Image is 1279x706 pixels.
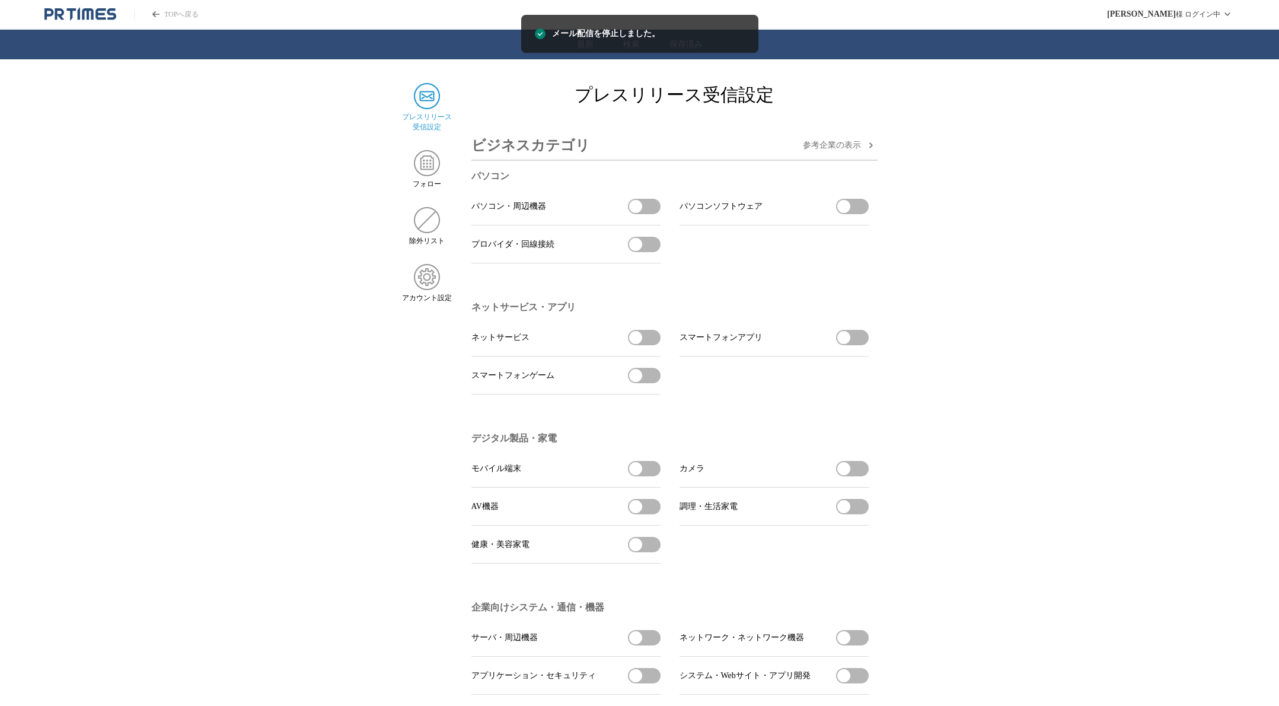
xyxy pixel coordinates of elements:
img: 除外リスト [414,207,440,233]
img: アカウント設定 [414,264,440,290]
span: AV機器 [471,501,499,512]
a: フォローフォロー [402,150,452,189]
h3: 企業向けシステム・通信・機器 [471,602,869,614]
span: プロバイダ・回線接続 [471,239,554,250]
span: 調理・生活家電 [680,501,738,512]
h3: パソコン [471,170,869,183]
img: プレスリリース 受信設定 [414,83,440,109]
a: プレスリリース 受信設定プレスリリース 受信設定 [402,83,452,132]
h2: プレスリリース受信設定 [471,83,878,107]
span: ネットサービス [471,332,530,343]
span: 除外リスト [409,236,445,246]
img: フォロー [414,150,440,176]
a: 除外リスト除外リスト [402,207,452,246]
h3: ビジネスカテゴリ [471,131,590,160]
span: モバイル端末 [471,463,521,474]
a: アカウント設定アカウント設定 [402,264,452,303]
span: パソコンソフトウェア [680,201,763,212]
span: パソコン・周辺機器 [471,201,546,212]
a: PR TIMESのトップページはこちら [44,7,116,21]
button: 参考企業の表示 [803,138,878,152]
span: スマートフォンゲーム [471,370,554,381]
span: サーバ・周辺機器 [471,632,538,643]
span: アプリケーション・セキュリティ [471,670,596,681]
span: スマートフォンアプリ [680,332,763,343]
span: 参考企業の 表示 [803,140,861,151]
span: フォロー [413,179,441,189]
span: システム・Webサイト・アプリ開発 [680,670,811,681]
h3: デジタル製品・家電 [471,432,869,445]
span: メール配信を停止しました。 [552,27,660,40]
span: アカウント設定 [402,293,452,303]
span: カメラ [680,463,704,474]
span: ネットワーク・ネットワーク機器 [680,632,804,643]
a: PR TIMESのトップページはこちら [134,9,199,20]
span: [PERSON_NAME] [1107,9,1176,19]
span: 健康・美容家電 [471,539,530,550]
h3: ネットサービス・アプリ [471,301,869,314]
span: プレスリリース 受信設定 [402,112,452,132]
